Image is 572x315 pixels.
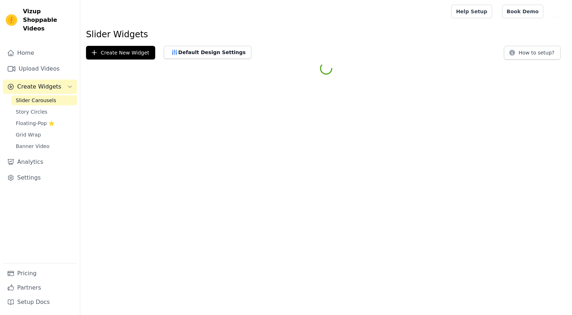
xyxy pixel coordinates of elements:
span: Floating-Pop ⭐ [16,120,54,127]
span: Grid Wrap [16,131,41,138]
a: Pricing [3,266,77,281]
a: Home [3,46,77,60]
button: Create Widgets [3,80,77,94]
a: Partners [3,281,77,295]
span: Slider Carousels [16,97,56,104]
a: Analytics [3,155,77,169]
button: Default Design Settings [164,46,251,59]
span: Vizup Shoppable Videos [23,7,74,33]
button: Create New Widget [86,46,155,59]
a: Banner Video [11,141,77,151]
a: Story Circles [11,107,77,117]
a: Help Setup [451,5,492,18]
span: Banner Video [16,143,49,150]
span: Create Widgets [17,82,61,91]
a: Setup Docs [3,295,77,309]
a: Settings [3,171,77,185]
a: Grid Wrap [11,130,77,140]
button: How to setup? [504,46,561,59]
a: Upload Videos [3,62,77,76]
a: Book Demo [502,5,543,18]
a: Slider Carousels [11,95,77,105]
a: Floating-Pop ⭐ [11,118,77,128]
a: How to setup? [504,51,561,58]
span: Story Circles [16,108,47,115]
img: Vizup [6,14,17,26]
h1: Slider Widgets [86,29,566,40]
